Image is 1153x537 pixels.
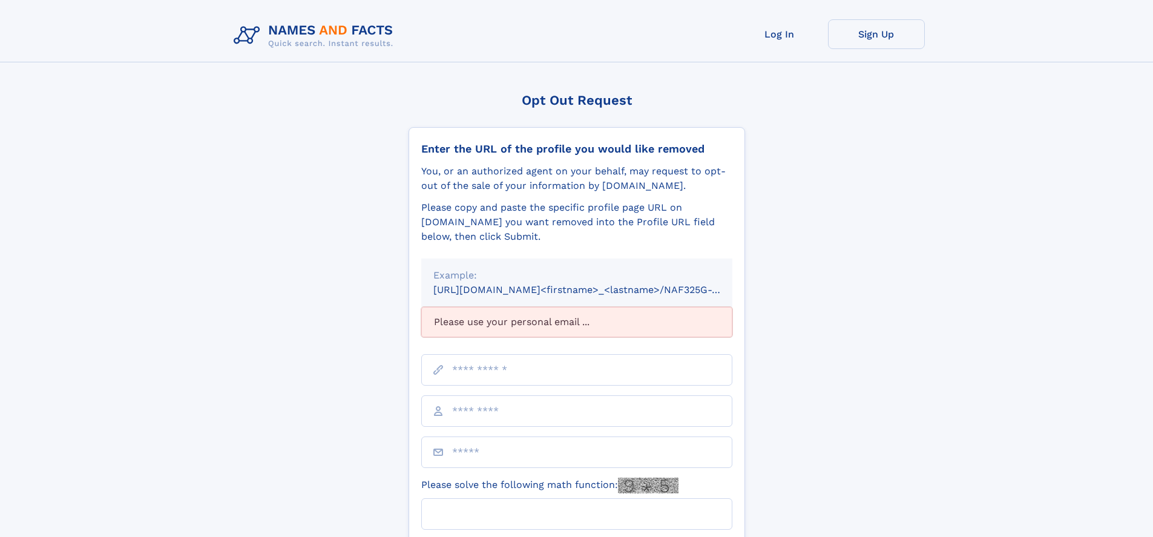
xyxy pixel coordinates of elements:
small: [URL][DOMAIN_NAME]<firstname>_<lastname>/NAF325G-xxxxxxxx [433,284,755,295]
img: Logo Names and Facts [229,19,403,52]
div: Please copy and paste the specific profile page URL on [DOMAIN_NAME] you want removed into the Pr... [421,200,732,244]
div: Example: [433,268,720,283]
div: You, or an authorized agent on your behalf, may request to opt-out of the sale of your informatio... [421,164,732,193]
a: Log In [731,19,828,49]
div: Opt Out Request [409,93,745,108]
div: Enter the URL of the profile you would like removed [421,142,732,156]
label: Please solve the following math function: [421,478,678,493]
a: Sign Up [828,19,925,49]
div: Please use your personal email ... [421,307,732,337]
